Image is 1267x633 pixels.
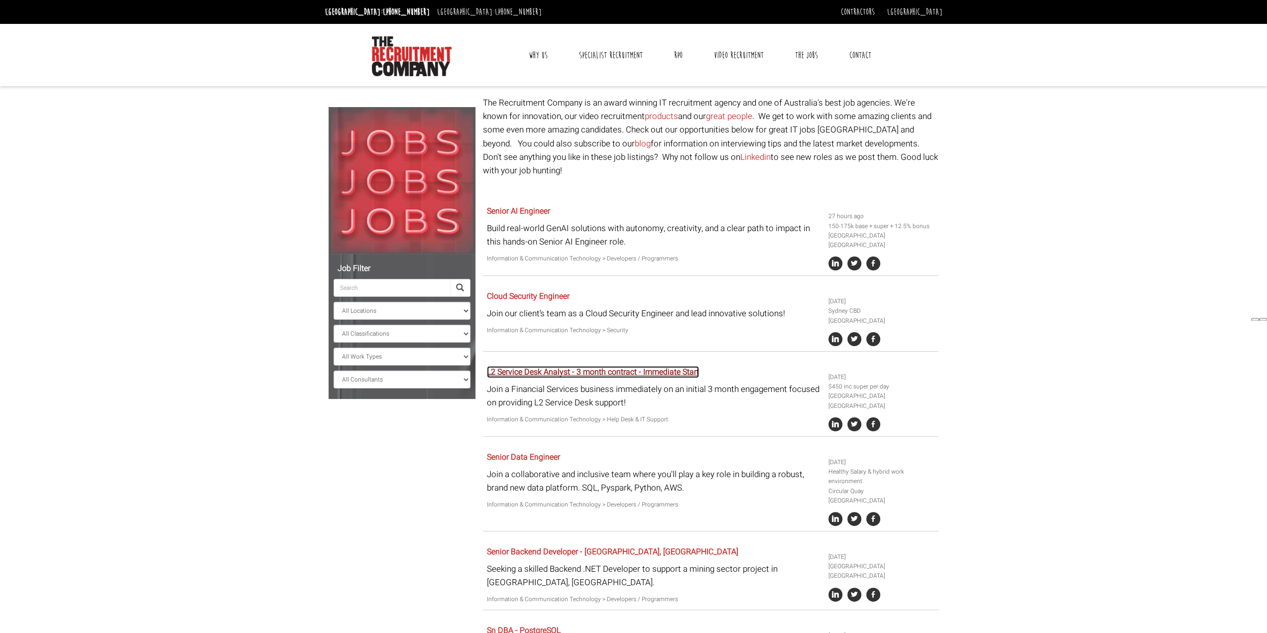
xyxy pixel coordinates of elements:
p: Join our client’s team as a Cloud Security Engineer and lead innovative solutions! [487,307,821,320]
a: Specialist Recruitment [572,43,650,68]
a: [PHONE_NUMBER] [495,6,542,17]
p: Seeking a skilled Backend .NET Developer to support a mining sector project in [GEOGRAPHIC_DATA],... [487,562,821,589]
a: [PHONE_NUMBER] [383,6,430,17]
p: The Recruitment Company is an award winning IT recruitment agency and one of Australia's best job... [483,96,938,177]
p: Build real-world GenAI solutions with autonomy, creativity, and a clear path to impact in this ha... [487,222,821,249]
a: Cloud Security Engineer [487,290,570,302]
li: 150-175k base + super + 12.5% bonus [828,222,935,231]
a: Contractors [841,6,875,17]
li: [DATE] [828,458,935,467]
input: Search [334,279,450,297]
a: Senior AI Engineer [487,205,550,217]
p: Join a Financial Services business immediately on an initial 3 month engagement focused on provid... [487,382,821,409]
a: Senior Data Engineer [487,451,560,463]
a: products [645,110,678,123]
a: great people [706,110,752,123]
a: blog [635,137,651,150]
li: Sydney CBD [GEOGRAPHIC_DATA] [828,306,935,325]
a: Video Recruitment [706,43,771,68]
li: [GEOGRAPHIC_DATA]: [435,4,544,20]
li: [GEOGRAPHIC_DATA]: [323,4,432,20]
a: RPO [667,43,690,68]
a: Why Us [521,43,555,68]
p: Information & Communication Technology > Developers / Programmers [487,500,821,509]
a: [GEOGRAPHIC_DATA] [887,6,942,17]
a: L2 Service Desk Analyst - 3 month contract - Immediate Start [487,366,699,378]
li: $450 inc super per day [828,382,935,391]
a: Linkedin [740,151,771,163]
p: Join a collaborative and inclusive team where you'll play a key role in building a robust, brand ... [487,468,821,495]
li: [DATE] [828,373,935,382]
p: Information & Communication Technology > Developers / Programmers [487,595,821,604]
li: [GEOGRAPHIC_DATA] [GEOGRAPHIC_DATA] [828,391,935,410]
li: Circular Quay [GEOGRAPHIC_DATA] [828,487,935,506]
img: The Recruitment Company [372,36,452,76]
li: Healthy Salary & hybrid work environment. [828,467,935,486]
p: Information & Communication Technology > Security [487,326,821,335]
li: [GEOGRAPHIC_DATA] [GEOGRAPHIC_DATA] [828,231,935,250]
h5: Job Filter [334,264,470,273]
li: 27 hours ago [828,212,935,221]
li: [DATE] [828,552,935,562]
a: The Jobs [788,43,825,68]
p: Information & Communication Technology > Help Desk & IT Support [487,415,821,424]
img: Jobs, Jobs, Jobs [329,107,475,254]
p: Information & Communication Technology > Developers / Programmers [487,254,821,263]
a: Contact [842,43,879,68]
a: Senior Backend Developer - [GEOGRAPHIC_DATA], [GEOGRAPHIC_DATA] [487,546,738,558]
li: [GEOGRAPHIC_DATA] [GEOGRAPHIC_DATA] [828,562,935,581]
li: [DATE] [828,297,935,306]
